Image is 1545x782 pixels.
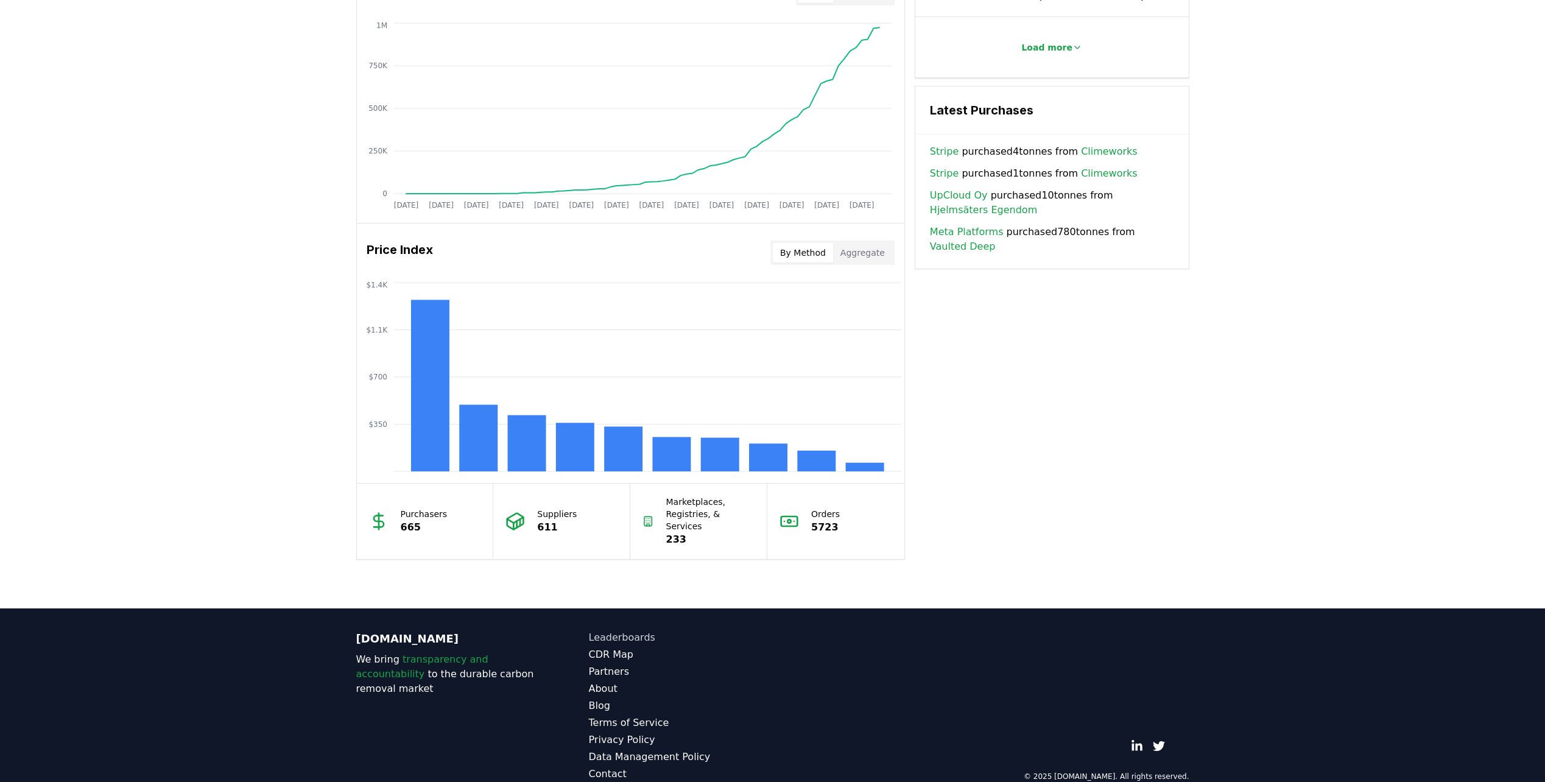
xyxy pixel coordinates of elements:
a: Partners [589,664,773,679]
p: Load more [1021,41,1072,54]
a: Climeworks [1081,166,1138,181]
p: Orders [811,508,840,520]
a: About [589,682,773,696]
a: Data Management Policy [589,750,773,764]
p: 611 [537,520,577,535]
a: UpCloud Oy [930,188,988,203]
a: LinkedIn [1131,740,1143,752]
tspan: [DATE] [709,201,734,210]
a: Vaulted Deep [930,239,996,254]
tspan: [DATE] [604,201,629,210]
tspan: [DATE] [674,201,699,210]
p: [DOMAIN_NAME] [356,630,540,647]
span: purchased 1 tonnes from [930,166,1138,181]
tspan: $700 [368,373,387,381]
tspan: [DATE] [779,201,804,210]
tspan: [DATE] [393,201,418,210]
button: Aggregate [833,243,892,262]
tspan: [DATE] [499,201,524,210]
tspan: [DATE] [849,201,874,210]
span: purchased 10 tonnes from [930,188,1174,217]
tspan: 750K [368,62,388,70]
button: Load more [1012,35,1092,60]
a: Stripe [930,144,959,159]
p: Suppliers [537,508,577,520]
a: CDR Map [589,647,773,662]
h3: Latest Purchases [930,101,1174,119]
a: Privacy Policy [589,733,773,747]
a: Terms of Service [589,716,773,730]
tspan: $1.4K [366,281,388,289]
tspan: [DATE] [569,201,594,210]
a: Blog [589,699,773,713]
a: Stripe [930,166,959,181]
a: Meta Platforms [930,225,1004,239]
tspan: $1.1K [366,326,388,334]
tspan: 500K [368,104,388,113]
tspan: [DATE] [744,201,769,210]
p: 233 [666,532,755,547]
h3: Price Index [367,241,433,265]
p: We bring to the durable carbon removal market [356,652,540,696]
a: Leaderboards [589,630,773,645]
a: Climeworks [1081,144,1138,159]
a: Hjelmsäters Egendom [930,203,1037,217]
tspan: [DATE] [463,201,488,210]
tspan: 1M [376,21,387,30]
p: 5723 [811,520,840,535]
span: purchased 780 tonnes from [930,225,1174,254]
a: Twitter [1153,740,1165,752]
tspan: [DATE] [533,201,558,210]
button: By Method [773,243,833,262]
span: transparency and accountability [356,653,488,680]
tspan: 0 [382,189,387,198]
p: Marketplaces, Registries, & Services [666,496,755,532]
span: purchased 4 tonnes from [930,144,1138,159]
tspan: 250K [368,147,388,155]
p: © 2025 [DOMAIN_NAME]. All rights reserved. [1024,772,1189,781]
tspan: [DATE] [429,201,454,210]
p: 665 [401,520,448,535]
tspan: $350 [368,420,387,429]
tspan: [DATE] [814,201,839,210]
tspan: [DATE] [639,201,664,210]
p: Purchasers [401,508,448,520]
a: Contact [589,767,773,781]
